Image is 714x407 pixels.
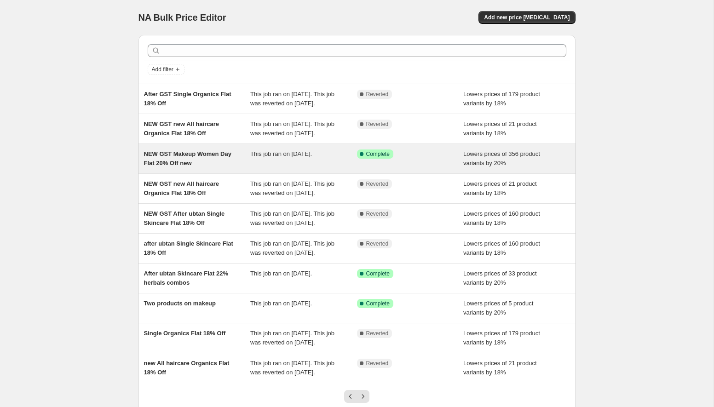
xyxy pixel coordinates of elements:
span: This job ran on [DATE]. This job was reverted on [DATE]. [250,180,334,196]
span: Reverted [366,330,389,337]
span: This job ran on [DATE]. [250,150,312,157]
span: This job ran on [DATE]. This job was reverted on [DATE]. [250,360,334,376]
span: Lowers prices of 179 product variants by 18% [463,330,540,346]
span: Lowers prices of 160 product variants by 18% [463,240,540,256]
span: after ubtan Single Skincare Flat 18% Off [144,240,233,256]
span: Complete [366,270,390,277]
span: NEW GST Makeup Women Day Flat 20% Off new [144,150,231,166]
span: Lowers prices of 33 product variants by 20% [463,270,537,286]
span: Reverted [366,91,389,98]
span: Lowers prices of 179 product variants by 18% [463,91,540,107]
span: This job ran on [DATE]. This job was reverted on [DATE]. [250,120,334,137]
span: new All haircare Organics Flat 18% Off [144,360,230,376]
span: NEW GST new All haircare Organics Flat 18% Off [144,180,219,196]
span: Reverted [366,120,389,128]
span: Add new price [MEDICAL_DATA] [484,14,570,21]
span: After GST Single Organics Flat 18% Off [144,91,231,107]
span: This job ran on [DATE]. This job was reverted on [DATE]. [250,91,334,107]
span: NEW GST new All haircare Organics Flat 18% Off [144,120,219,137]
span: Complete [366,300,390,307]
span: Lowers prices of 21 product variants by 18% [463,120,537,137]
button: Previous [344,390,357,403]
span: NA Bulk Price Editor [138,12,226,23]
span: Lowers prices of 5 product variants by 20% [463,300,533,316]
span: Reverted [366,240,389,247]
span: Two products on makeup [144,300,216,307]
span: This job ran on [DATE]. [250,300,312,307]
span: Complete [366,150,390,158]
span: This job ran on [DATE]. This job was reverted on [DATE]. [250,210,334,226]
span: This job ran on [DATE]. This job was reverted on [DATE]. [250,330,334,346]
span: NEW GST After ubtan Single Skincare Flat 18% Off [144,210,225,226]
span: Reverted [366,360,389,367]
span: Add filter [152,66,173,73]
span: Reverted [366,180,389,188]
span: This job ran on [DATE]. This job was reverted on [DATE]. [250,240,334,256]
span: Single Organics Flat 18% Off [144,330,226,337]
button: Add filter [148,64,184,75]
span: After ubtan Skincare Flat 22% herbals combos [144,270,229,286]
span: Reverted [366,210,389,218]
span: Lowers prices of 21 product variants by 18% [463,180,537,196]
nav: Pagination [344,390,369,403]
span: Lowers prices of 356 product variants by 20% [463,150,540,166]
span: Lowers prices of 160 product variants by 18% [463,210,540,226]
span: This job ran on [DATE]. [250,270,312,277]
span: Lowers prices of 21 product variants by 18% [463,360,537,376]
button: Add new price [MEDICAL_DATA] [478,11,575,24]
button: Next [357,390,369,403]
